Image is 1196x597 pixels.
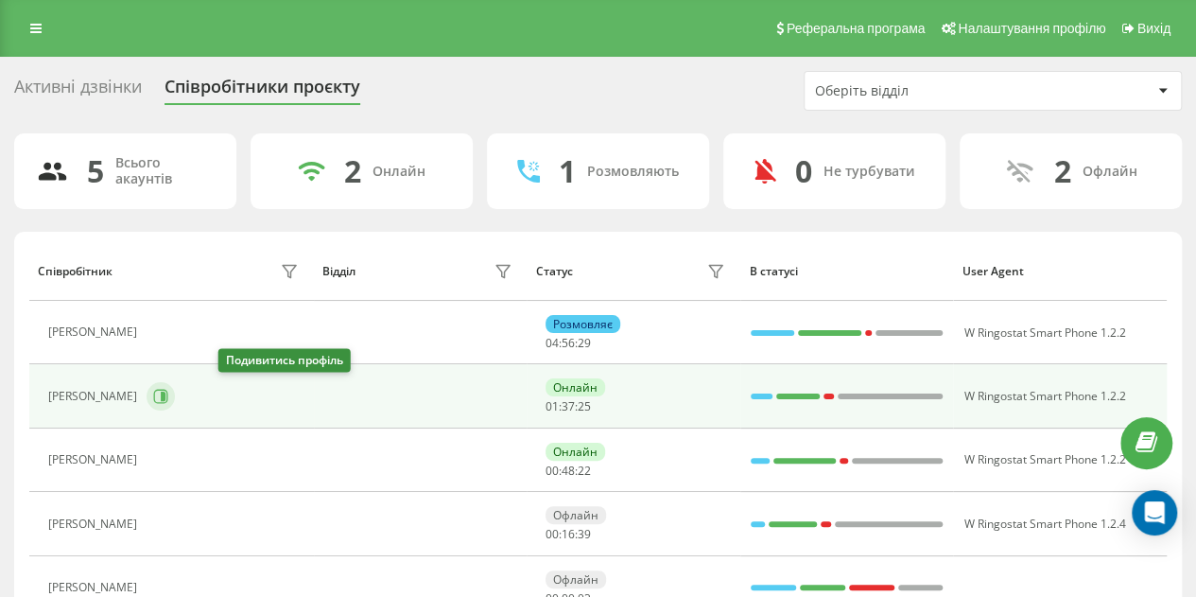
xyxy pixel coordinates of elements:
[48,325,142,339] div: [PERSON_NAME]
[38,265,113,278] div: Співробітник
[536,265,573,278] div: Статус
[546,378,605,396] div: Онлайн
[1132,490,1177,536] div: Open Intercom Messenger
[48,518,142,531] div: [PERSON_NAME]
[546,506,606,524] div: Офлайн
[815,83,1041,99] div: Оберіть відділ
[322,265,355,278] div: Відділ
[963,516,1125,532] span: W Ringostat Smart Phone 1.2.4
[963,451,1125,467] span: W Ringostat Smart Phone 1.2.2
[578,398,591,414] span: 25
[962,265,1158,278] div: User Agent
[562,335,575,351] span: 56
[587,164,679,180] div: Розмовляють
[546,526,559,542] span: 00
[562,398,575,414] span: 37
[87,153,104,189] div: 5
[963,388,1125,404] span: W Ringostat Smart Phone 1.2.2
[218,349,351,373] div: Подивитись профіль
[546,400,591,413] div: : :
[48,453,142,466] div: [PERSON_NAME]
[578,335,591,351] span: 29
[14,77,142,106] div: Активні дзвінки
[578,463,591,479] span: 22
[546,465,591,478] div: : :
[115,155,214,187] div: Всього акаунтів
[1083,164,1137,180] div: Офлайн
[1137,21,1170,36] span: Вихід
[559,153,576,189] div: 1
[562,463,575,479] span: 48
[787,21,926,36] span: Реферальна програма
[578,526,591,542] span: 39
[546,463,559,479] span: 00
[958,21,1105,36] span: Налаштування профілю
[795,153,812,189] div: 0
[546,398,559,414] span: 01
[546,315,620,333] div: Розмовляє
[546,571,606,588] div: Офлайн
[48,390,142,403] div: [PERSON_NAME]
[1054,153,1071,189] div: 2
[373,164,425,180] div: Онлайн
[963,325,1125,341] span: W Ringostat Smart Phone 1.2.2
[562,526,575,542] span: 16
[749,265,945,278] div: В статусі
[546,337,591,350] div: : :
[546,528,591,541] div: : :
[165,77,360,106] div: Співробітники проєкту
[48,581,142,594] div: [PERSON_NAME]
[546,335,559,351] span: 04
[344,153,361,189] div: 2
[823,164,915,180] div: Не турбувати
[546,443,605,461] div: Онлайн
